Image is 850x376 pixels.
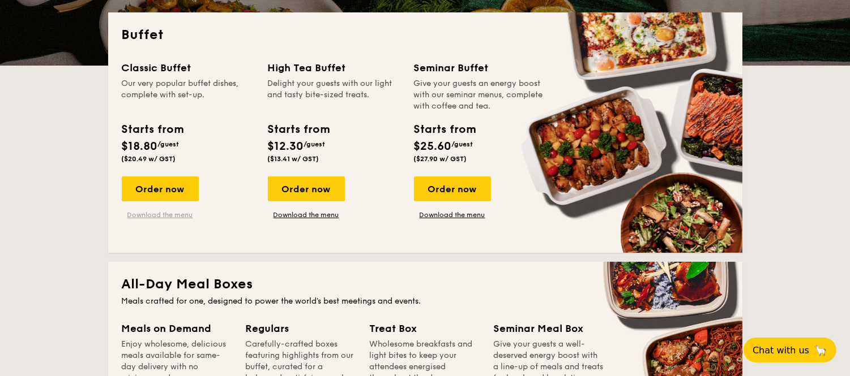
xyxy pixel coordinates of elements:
[414,121,476,138] div: Starts from
[122,321,232,336] div: Meals on Demand
[268,140,304,153] span: $12.30
[452,140,473,148] span: /guest
[122,296,729,307] div: Meals crafted for one, designed to power the world's best meetings and events.
[122,275,729,293] h2: All-Day Meal Boxes
[268,78,400,112] div: Delight your guests with our light and tasty bite-sized treats.
[414,140,452,153] span: $25.60
[246,321,356,336] div: Regulars
[494,321,604,336] div: Seminar Meal Box
[414,60,546,76] div: Seminar Buffet
[268,60,400,76] div: High Tea Buffet
[268,121,330,138] div: Starts from
[268,155,319,163] span: ($13.41 w/ GST)
[158,140,180,148] span: /guest
[122,176,199,201] div: Order now
[122,210,199,219] a: Download the menu
[814,344,827,357] span: 🦙
[122,155,176,163] span: ($20.49 w/ GST)
[414,176,491,201] div: Order now
[122,60,254,76] div: Classic Buffet
[370,321,480,336] div: Treat Box
[304,140,326,148] span: /guest
[122,140,158,153] span: $18.80
[122,121,183,138] div: Starts from
[122,78,254,112] div: Our very popular buffet dishes, complete with set-up.
[744,338,836,362] button: Chat with us🦙
[268,210,345,219] a: Download the menu
[414,78,546,112] div: Give your guests an energy boost with our seminar menus, complete with coffee and tea.
[414,155,467,163] span: ($27.90 w/ GST)
[753,345,809,356] span: Chat with us
[414,210,491,219] a: Download the menu
[122,26,729,44] h2: Buffet
[268,176,345,201] div: Order now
